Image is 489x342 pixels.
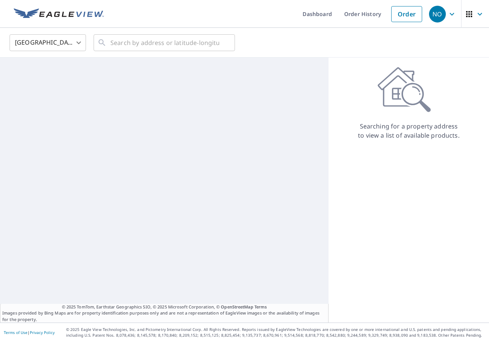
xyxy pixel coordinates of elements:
a: Order [391,6,422,22]
p: | [4,330,55,335]
a: Privacy Policy [30,330,55,335]
a: OpenStreetMap [221,304,253,310]
p: Searching for a property address to view a list of available products. [358,122,460,140]
input: Search by address or latitude-longitude [110,32,219,53]
a: Terms [254,304,267,310]
div: NO [429,6,446,22]
a: Terms of Use [4,330,28,335]
p: © 2025 Eagle View Technologies, Inc. and Pictometry International Corp. All Rights Reserved. Repo... [66,327,485,338]
span: © 2025 TomTom, Earthstar Geographics SIO, © 2025 Microsoft Corporation, © [62,304,267,310]
div: [GEOGRAPHIC_DATA] [10,32,86,53]
img: EV Logo [14,8,104,20]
